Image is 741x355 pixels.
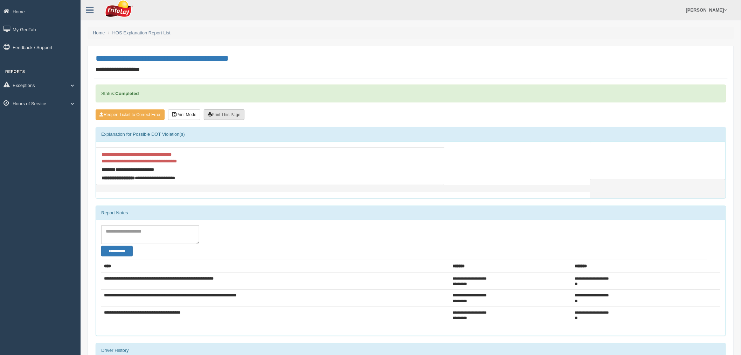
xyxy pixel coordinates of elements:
[96,109,165,120] button: Reopen Ticket
[96,206,726,220] div: Report Notes
[96,127,726,141] div: Explanation for Possible DOT Violation(s)
[204,109,244,120] button: Print This Page
[115,91,139,96] strong: Completed
[112,30,171,35] a: HOS Explanation Report List
[101,246,133,256] button: Change Filter Options
[168,109,200,120] button: Print Mode
[96,85,726,102] div: Status:
[93,30,105,35] a: Home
